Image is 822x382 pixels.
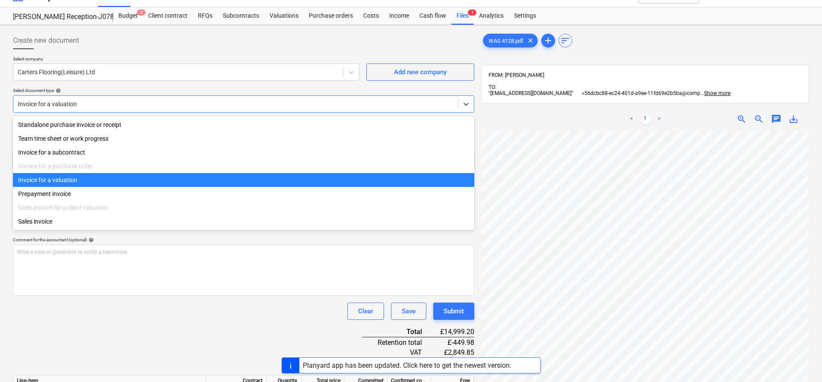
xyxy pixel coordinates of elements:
[394,66,447,78] div: Add new company
[13,159,474,173] div: Invoice for a purchase order
[303,361,511,369] div: Planyard app has been updated. Click here to get the newest version.
[13,35,79,46] span: Create new document
[391,303,426,320] button: Save
[626,114,637,124] a: Previous page
[366,63,474,81] button: Add new company
[468,9,476,16] span: 1
[779,341,822,382] iframe: Chat Widget
[489,72,544,78] span: FROM: [PERSON_NAME]
[384,7,414,25] a: Income
[414,7,451,25] a: Cash flow
[13,201,474,215] div: Sales invoice for a client valuation
[451,7,474,25] a: Files1
[754,114,764,124] span: zoom_out
[771,114,781,124] span: chat
[704,90,730,96] span: Show more
[13,215,474,228] div: Sales invoice
[13,56,359,63] p: Select company
[358,7,384,25] a: Costs
[560,35,571,46] span: sort
[137,9,146,16] span: 3
[358,306,373,317] div: Clear
[640,114,651,124] a: Page 1 is your current page
[654,114,664,124] a: Next page
[264,7,304,25] a: Valuations
[13,118,474,132] div: Standalone purchase invoice or receipt
[483,34,538,47] div: WAS 4128.pdf
[483,38,529,44] span: WAS 4128.pdf
[362,337,436,347] div: Retention total
[13,88,474,93] div: Select document type
[433,303,474,320] button: Submit
[13,237,474,243] div: Comment for the accountant (optional)
[436,327,474,337] div: £14,999.20
[451,7,474,25] div: Files
[143,7,193,25] a: Client contract
[736,114,747,124] span: zoom_in
[13,13,103,22] div: [PERSON_NAME] Reception-J0788-1-25
[509,7,541,25] a: Settings
[218,7,264,25] a: Subcontracts
[304,7,358,25] a: Purchase orders
[444,306,464,317] div: Submit
[362,327,436,337] div: Total
[525,35,536,46] span: clear
[113,7,143,25] a: Budget3
[489,84,496,90] span: TO:
[543,35,553,46] span: add
[113,7,143,25] div: Budget
[193,7,218,25] a: RFQs
[788,114,799,124] span: save_alt
[13,173,474,187] div: Invoice for a valuation
[362,347,436,358] div: VAT
[700,90,730,96] span: ...
[347,303,384,320] button: Clear
[436,337,474,347] div: £-449.98
[54,88,61,93] span: help
[402,306,416,317] div: Save
[13,187,474,201] div: Prepayment invoice
[13,132,474,145] div: Team time sheet or work progress
[13,145,474,159] div: Invoice for a subcontract
[489,90,700,96] span: "[EMAIL_ADDRESS][DOMAIN_NAME]" <56dcbc88-ec24-401d-a9ee-11fd69e2b5ba@comp
[474,7,509,25] a: Analytics
[87,237,94,243] span: help
[436,347,474,358] div: £2,849.85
